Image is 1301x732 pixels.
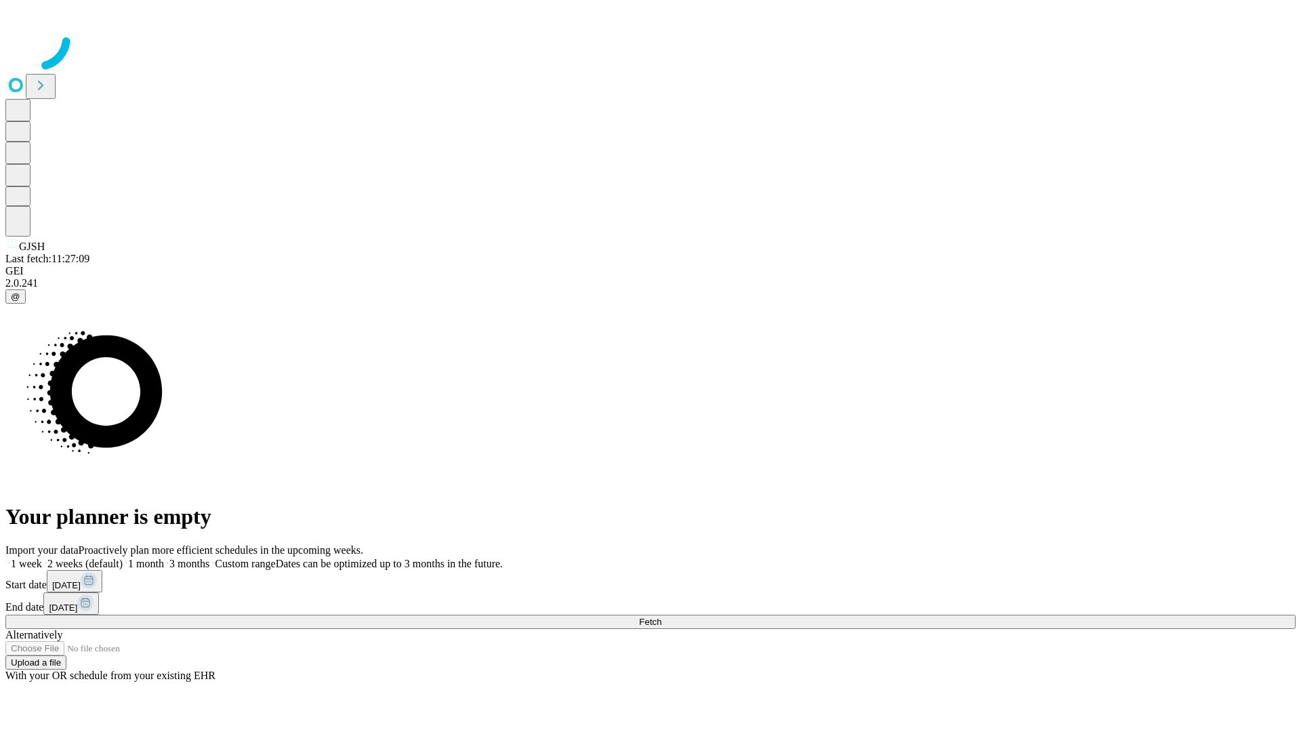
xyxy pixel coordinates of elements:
[52,580,81,590] span: [DATE]
[169,558,209,569] span: 3 months
[43,592,99,615] button: [DATE]
[5,615,1296,629] button: Fetch
[11,558,42,569] span: 1 week
[276,558,503,569] span: Dates can be optimized up to 3 months in the future.
[128,558,164,569] span: 1 month
[5,265,1296,277] div: GEI
[5,544,79,556] span: Import your data
[639,617,661,627] span: Fetch
[19,241,45,252] span: GJSH
[5,277,1296,289] div: 2.0.241
[5,253,89,264] span: Last fetch: 11:27:09
[215,558,275,569] span: Custom range
[5,570,1296,592] div: Start date
[47,558,123,569] span: 2 weeks (default)
[5,504,1296,529] h1: Your planner is empty
[79,544,363,556] span: Proactively plan more efficient schedules in the upcoming weeks.
[5,670,215,681] span: With your OR schedule from your existing EHR
[11,291,20,302] span: @
[5,629,62,640] span: Alternatively
[5,592,1296,615] div: End date
[5,289,26,304] button: @
[47,570,102,592] button: [DATE]
[5,655,66,670] button: Upload a file
[49,603,77,613] span: [DATE]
